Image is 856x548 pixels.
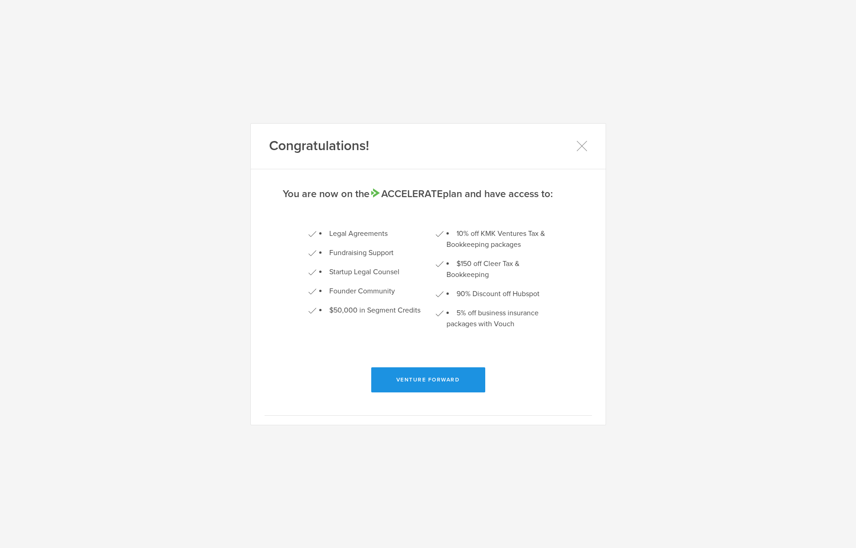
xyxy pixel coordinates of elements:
li: Legal Agreements [319,228,421,239]
li: 5% off business insurance packages with Vouch [446,308,548,329]
h1: Congratulations! [269,137,369,155]
span: Accelerate [369,188,443,200]
li: 10% off KMK Ventures Tax & Bookkeeping packages [446,228,548,250]
li: $50,000 in Segment Credits [319,305,421,316]
h2: You are now on the plan and have access to: [283,188,574,201]
iframe: Chat Widget [810,504,856,548]
button: Venture Forward [371,367,485,392]
li: $150 off Cleer Tax & Bookkeeping [446,258,548,280]
li: Founder Community [319,286,421,297]
li: 90% Discount off Hubspot [446,288,548,299]
li: Fundraising Support [319,247,421,258]
li: Startup Legal Counsel [319,266,421,277]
